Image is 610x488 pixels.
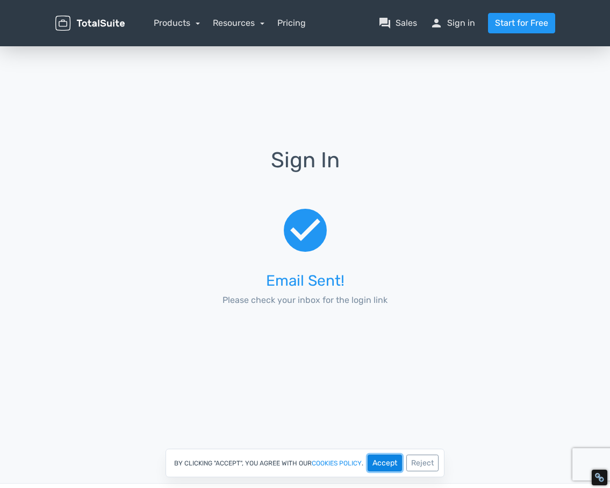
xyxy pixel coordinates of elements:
span: question_answer [378,17,391,30]
div: v 4.0.25 [30,17,53,26]
button: Reject [406,455,439,471]
div: ドメイン: [DOMAIN_NAME] [28,28,124,38]
a: Pricing [277,17,306,30]
img: website_grey.svg [17,28,26,38]
div: By clicking "Accept", you agree with our . [166,449,444,477]
a: personSign in [430,17,475,30]
button: Accept [368,455,402,471]
h1: Sign In [206,148,405,187]
a: Resources [213,18,264,28]
img: logo_orange.svg [17,17,26,26]
img: TotalSuite for WordPress [55,16,125,31]
h3: Email Sent! [221,273,390,289]
a: cookies policy [312,460,362,466]
div: ドメイン概要 [48,65,90,72]
p: Please check your inbox for the login link [221,294,390,307]
a: question_answerSales [378,17,417,30]
a: Products [154,18,200,28]
img: tab_keywords_by_traffic_grey.svg [113,63,121,72]
span: check_circle [279,202,331,259]
div: キーワード流入 [125,65,173,72]
span: person [430,17,443,30]
div: Restore Info Box &#10;&#10;NoFollow Info:&#10; META-Robots NoFollow: &#09;false&#10; META-Robots ... [594,472,605,483]
a: Start for Free [488,13,555,33]
img: tab_domain_overview_orange.svg [37,63,45,72]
